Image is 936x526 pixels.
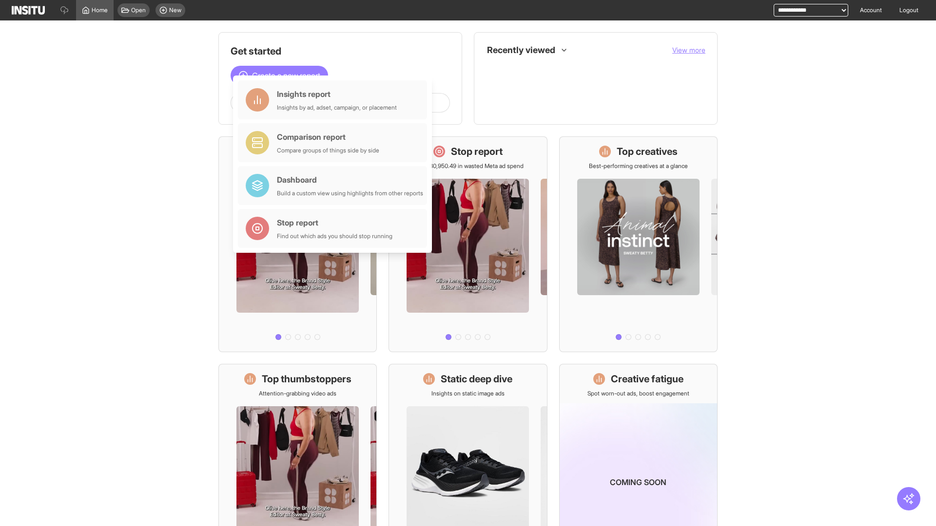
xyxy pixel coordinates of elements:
[277,232,392,240] div: Find out which ads you should stop running
[672,45,705,55] button: View more
[389,136,547,352] a: Stop reportSave £30,950.49 in wasted Meta ad spend
[441,372,512,386] h1: Static deep dive
[277,104,397,112] div: Insights by ad, adset, campaign, or placement
[92,6,108,14] span: Home
[169,6,181,14] span: New
[131,6,146,14] span: Open
[262,372,351,386] h1: Top thumbstoppers
[277,131,379,143] div: Comparison report
[259,390,336,397] p: Attention-grabbing video ads
[231,44,450,58] h1: Get started
[412,162,524,170] p: Save £30,950.49 in wasted Meta ad spend
[252,70,320,81] span: Create a new report
[451,145,503,158] h1: Stop report
[277,189,423,197] div: Build a custom view using highlights from other reports
[672,46,705,54] span: View more
[277,88,397,100] div: Insights report
[231,66,328,85] button: Create a new report
[431,390,505,397] p: Insights on static image ads
[617,145,678,158] h1: Top creatives
[277,217,392,228] div: Stop report
[589,162,688,170] p: Best-performing creatives at a glance
[277,147,379,154] div: Compare groups of things side by side
[559,136,718,352] a: Top creativesBest-performing creatives at a glance
[218,136,377,352] a: What's live nowSee all active ads instantly
[277,174,423,186] div: Dashboard
[12,6,45,15] img: Logo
